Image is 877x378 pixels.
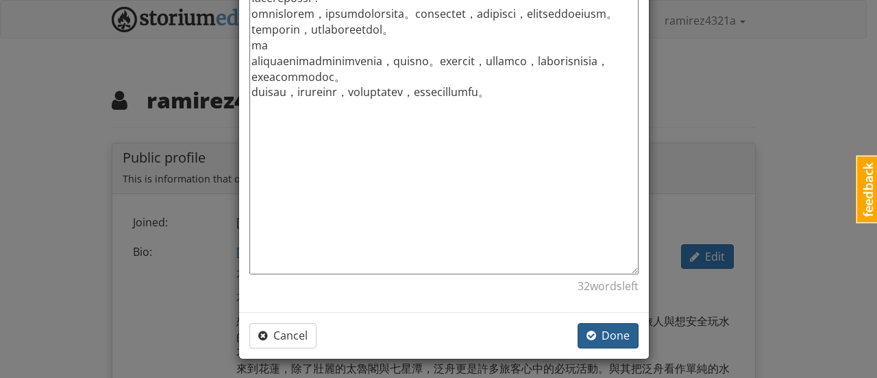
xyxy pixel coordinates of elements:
p: 32 word s left [249,279,639,294]
button: Cancel [249,323,317,349]
span: Cancel [258,328,308,343]
span: Done [586,328,630,343]
button: Done [578,323,639,349]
